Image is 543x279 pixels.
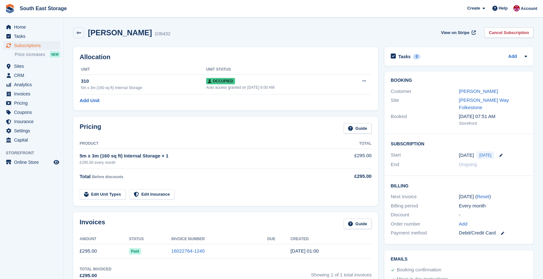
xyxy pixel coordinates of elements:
span: Ongoing [459,162,477,167]
div: End [391,161,459,168]
div: Booked [391,113,459,126]
a: 16022764-1240 [171,248,205,254]
div: - [459,211,527,219]
span: View on Stripe [441,30,469,36]
a: Preview store [53,158,60,166]
div: Booking confirmation [397,266,441,274]
span: Home [14,23,52,31]
div: Storefront [459,120,527,127]
span: [DATE] [476,151,494,159]
span: Tasks [14,32,52,41]
span: Account [521,5,537,12]
div: Debit/Credit Card [459,229,527,237]
th: Amount [80,234,129,244]
td: £295.00 [80,244,129,258]
a: menu [3,71,60,80]
span: Online Store [14,158,52,167]
th: Invoice Number [171,234,268,244]
div: Discount [391,211,459,219]
th: Total [326,139,371,149]
a: Add [459,220,468,228]
a: menu [3,158,60,167]
div: 5m x 3m (160 sq ft) Internal Storage × 1 [80,152,326,160]
a: menu [3,62,60,71]
span: Before discounts [92,175,123,179]
a: South East Storage [17,3,69,14]
a: menu [3,32,60,41]
a: menu [3,126,60,135]
span: Price increases [15,52,45,58]
span: Create [467,5,480,11]
h2: Pricing [80,123,101,134]
span: Settings [14,126,52,135]
div: 0 [413,54,420,59]
span: Occupied [206,78,235,84]
span: Insurance [14,117,52,126]
span: Invoices [14,89,52,98]
h2: Emails [391,257,527,262]
div: Start [391,151,459,159]
a: menu [3,108,60,117]
span: Sites [14,62,52,71]
div: £295.00 [326,173,371,180]
div: Order number [391,220,459,228]
h2: Allocation [80,53,372,61]
a: menu [3,89,60,98]
a: menu [3,80,60,89]
div: 108432 [154,30,170,38]
div: 310 [81,78,206,85]
th: Unit Status [206,65,345,75]
a: menu [3,23,60,31]
a: menu [3,41,60,50]
span: Analytics [14,80,52,89]
a: Cancel Subscription [484,27,533,38]
div: Payment method [391,229,459,237]
a: Add [508,53,517,60]
div: NEW [50,51,60,58]
span: CRM [14,71,52,80]
h2: Invoices [80,219,105,229]
span: Storefront [6,150,63,156]
time: 2025-09-23 00:00:00 UTC [459,152,474,159]
h2: Tasks [398,54,411,59]
div: Next invoice [391,193,459,200]
a: [PERSON_NAME] Way Folkestone [459,97,509,110]
h2: Subscription [391,140,527,147]
a: Price increases NEW [15,51,60,58]
div: Every month [459,202,527,210]
h2: [PERSON_NAME] [88,28,152,37]
a: View on Stripe [439,27,477,38]
th: Due [267,234,290,244]
time: 2025-09-23 00:00:43 UTC [290,248,319,254]
a: Edit Insurance [129,189,175,200]
th: Created [290,234,372,244]
img: stora-icon-8386f47178a22dfd0bd8f6a31ec36ba5ce8667c1dd55bd0f319d3a0aa187defe.svg [5,4,15,13]
div: [DATE] ( ) [459,193,527,200]
a: Edit Unit Types [80,189,125,200]
a: Guide [344,123,372,134]
div: 5m x 3m (160 sq ft) Internal Storage [81,85,206,91]
a: [PERSON_NAME] [459,88,498,94]
span: Total [80,174,91,179]
span: Coupons [14,108,52,117]
h2: Billing [391,182,527,189]
a: Add Unit [80,97,99,104]
img: Roger Norris [513,5,520,11]
span: Paid [129,248,141,255]
span: Capital [14,136,52,144]
a: Guide [344,219,372,229]
h2: Booking [391,78,527,83]
div: Auto access granted on [DATE] 6:00 AM [206,85,345,90]
span: Subscriptions [14,41,52,50]
div: £295.00 every month [80,160,326,165]
th: Status [129,234,171,244]
a: menu [3,99,60,108]
div: Billing period [391,202,459,210]
td: £295.00 [326,149,371,169]
th: Unit [80,65,206,75]
div: [DATE] 07:51 AM [459,113,527,120]
th: Product [80,139,326,149]
div: Total Invoiced [80,266,111,272]
a: menu [3,117,60,126]
span: Pricing [14,99,52,108]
